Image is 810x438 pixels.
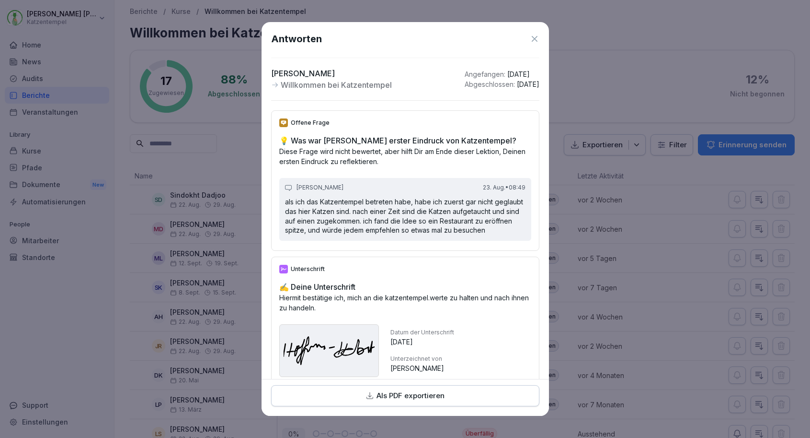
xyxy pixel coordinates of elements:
p: Offene Frage [291,118,330,127]
p: als ich das Katzentempel betreten habe, habe ich zuerst gar nicht geglaubt das hier Katzen sind. ... [285,197,525,235]
span: [DATE] [517,80,539,88]
p: Abgeschlossen : [465,79,539,89]
p: Diese Frage wird nicht bewertet, aber hilft Dir am Ende dieser Lektion, Deinen ersten Eindruck zu... [279,146,531,166]
span: [DATE] [507,70,530,78]
p: Angefangen : [465,69,539,79]
img: e9bvwdsbkfzm7k5joznnnhve.svg [284,329,375,373]
p: Hiermit bestätige ich, mich an die katzentempel.werte zu halten und nach ihnen zu handeln. [279,293,531,313]
button: Als PDF exportieren [271,385,539,407]
p: [PERSON_NAME] [271,68,392,79]
h2: 💡 Was war [PERSON_NAME] erster Eindruck von Katzentempel? [279,135,531,146]
p: Unterschrift [291,265,325,273]
p: 23. Aug. • 08:49 [483,184,525,192]
p: [PERSON_NAME] [297,184,343,192]
h1: Antworten [271,32,322,46]
p: Willkommen bei Katzentempel [281,79,392,91]
p: Datum der Unterschrift [390,328,454,337]
p: [DATE] [390,337,454,347]
p: Als PDF exportieren [376,391,445,402]
p: [PERSON_NAME] [390,363,454,373]
p: Unterzeichnet von [390,355,454,363]
h2: ✍️ Deine Unterschrift [279,281,531,293]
